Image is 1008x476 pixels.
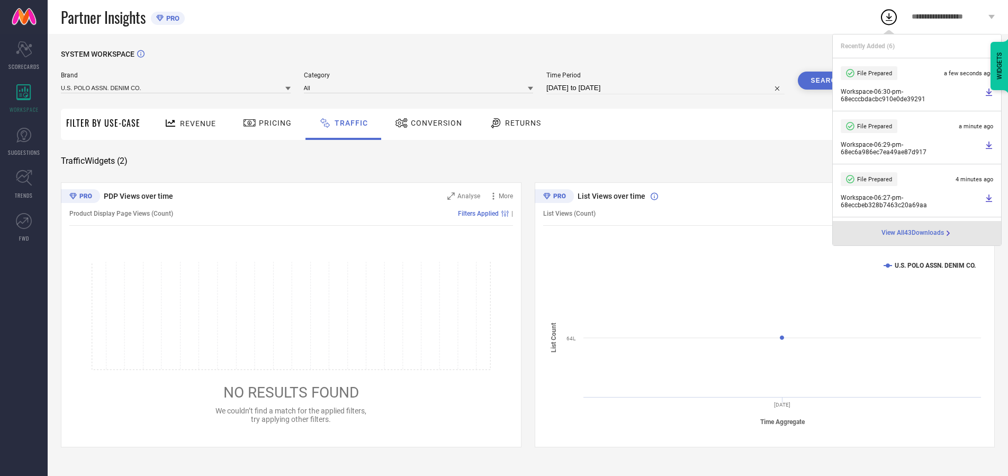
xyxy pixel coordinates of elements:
span: Returns [505,119,541,127]
div: Open download list [879,7,898,27]
span: More [499,192,513,200]
span: View All 43 Downloads [881,229,944,237]
span: WORKSPACE [10,105,39,113]
span: Traffic [335,119,368,127]
a: Download [985,88,993,103]
span: Conversion [411,119,462,127]
a: View All43Downloads [881,229,952,237]
span: SCORECARDS [8,63,40,70]
span: Workspace - 06:29-pm - 68ec6a986ec7ea49ae87d917 [841,141,982,156]
span: List Views over time [578,192,645,200]
input: Select time period [546,82,785,94]
text: U.S. POLO ASSN. DENIM CO. [895,262,976,269]
div: Open download page [881,229,952,237]
span: List Views (Count) [543,210,596,217]
span: File Prepared [857,70,892,77]
span: TRENDS [15,191,33,199]
a: Download [985,194,993,209]
span: File Prepared [857,123,892,130]
button: Search [798,72,855,90]
span: Category [304,72,534,79]
span: We couldn’t find a match for the applied filters, try applying other filters. [215,407,366,424]
span: 4 minutes ago [956,176,993,183]
span: SYSTEM WORKSPACE [61,50,134,58]
span: a minute ago [959,123,993,130]
div: Premium [61,189,100,205]
span: Traffic Widgets ( 2 ) [61,156,128,166]
span: SUGGESTIONS [8,148,40,156]
span: Product Display Page Views (Count) [69,210,173,217]
svg: Zoom [447,192,455,200]
span: PRO [164,14,179,22]
div: Premium [535,189,574,205]
span: Analyse [457,192,480,200]
span: Revenue [180,119,216,128]
span: Filter By Use-Case [66,117,140,129]
span: a few seconds ago [944,70,993,77]
tspan: List Count [550,323,557,352]
span: PDP Views over time [104,192,173,200]
span: Time Period [546,72,785,79]
text: [DATE] [774,402,790,408]
span: Brand [61,72,291,79]
span: Recently Added ( 6 ) [841,42,895,50]
span: Partner Insights [61,6,146,28]
span: File Prepared [857,176,892,183]
span: Filters Applied [458,210,499,217]
a: Download [985,141,993,156]
span: FWD [19,234,29,242]
span: Workspace - 06:30-pm - 68ecccbdacbc910e0de39291 [841,88,982,103]
text: 64L [566,336,576,341]
span: NO RESULTS FOUND [223,384,359,401]
span: | [511,210,513,217]
span: Pricing [259,119,292,127]
tspan: Time Aggregate [760,418,805,426]
span: Workspace - 06:27-pm - 68eccbeb328b7463c20a69aa [841,194,982,209]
